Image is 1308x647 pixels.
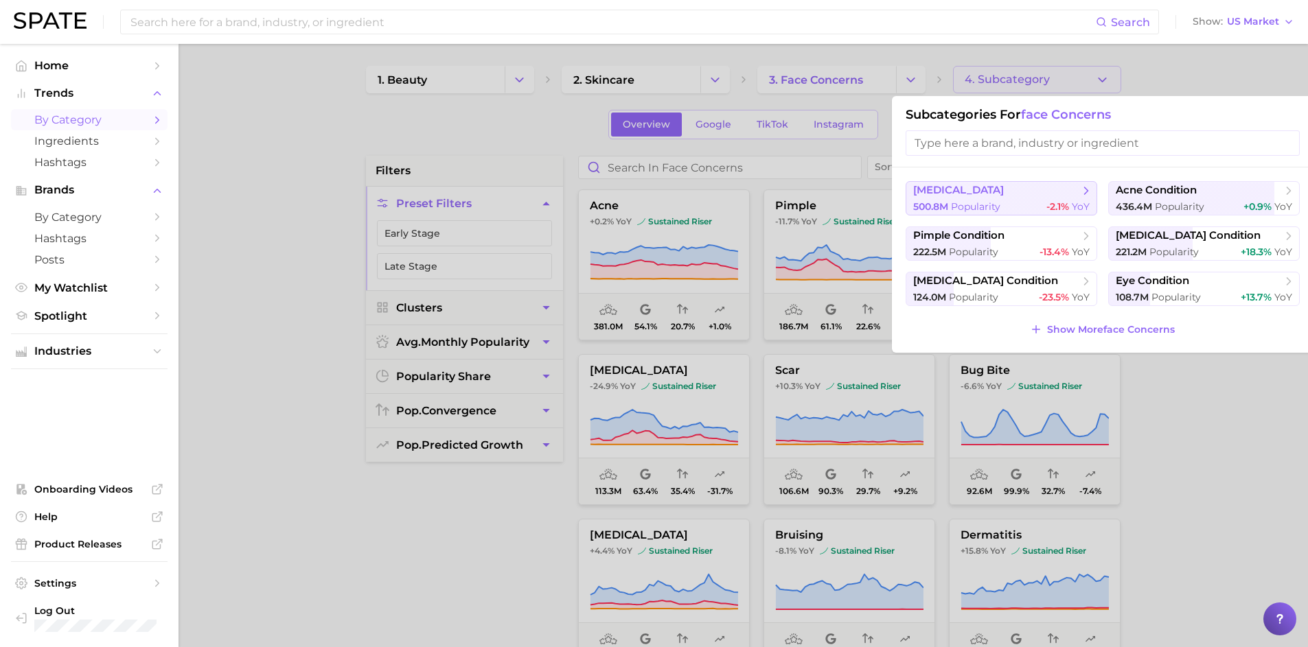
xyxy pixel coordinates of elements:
button: acne condition436.4m Popularity+0.9% YoY [1108,181,1300,215]
a: Settings [11,573,168,593]
span: [MEDICAL_DATA] condition [1116,229,1261,242]
span: YoY [1072,291,1090,303]
span: 500.8m [913,200,948,213]
a: Posts [11,249,168,270]
span: pimple condition [913,229,1005,242]
span: 221.2m [1116,246,1147,258]
button: [MEDICAL_DATA]500.8m Popularity-2.1% YoY [906,181,1097,215]
span: My Watchlist [34,281,144,294]
span: +18.3% [1241,246,1272,258]
span: Product Releases [34,538,144,550]
span: by Category [34,113,144,126]
span: -23.5% [1039,291,1069,303]
a: Help [11,506,168,527]
span: by Category [34,211,144,224]
span: [MEDICAL_DATA] condition [913,274,1058,287]
span: YoY [1274,246,1292,258]
button: eye condition108.7m Popularity+13.7% YoY [1108,272,1300,306]
span: Posts [34,253,144,266]
span: Trends [34,87,144,99]
span: -13.4% [1040,246,1069,258]
span: Help [34,510,144,523]
span: +13.7% [1241,291,1272,303]
a: by Category [11,207,168,228]
button: [MEDICAL_DATA] condition124.0m Popularity-23.5% YoY [906,272,1097,306]
img: SPATE [14,12,87,29]
span: Popularity [949,291,998,303]
span: US Market [1227,18,1279,25]
span: face concerns [1021,107,1111,122]
span: Hashtags [34,156,144,169]
a: Hashtags [11,228,168,249]
span: [MEDICAL_DATA] [913,184,1004,197]
span: Popularity [1149,246,1199,258]
button: pimple condition222.5m Popularity-13.4% YoY [906,226,1097,261]
button: [MEDICAL_DATA] condition221.2m Popularity+18.3% YoY [1108,226,1300,261]
button: ShowUS Market [1189,13,1298,31]
span: -2.1% [1046,200,1069,213]
span: 124.0m [913,291,946,303]
span: YoY [1274,291,1292,303]
a: Log out. Currently logged in with e-mail mira.piamonte@powerdigitalmarketing.com. [11,600,168,636]
span: Popularity [1151,291,1201,303]
span: 108.7m [1116,291,1149,303]
span: YoY [1072,246,1090,258]
span: Onboarding Videos [34,483,144,495]
span: YoY [1072,200,1090,213]
span: Brands [34,184,144,196]
a: Home [11,55,168,76]
a: Product Releases [11,534,168,554]
input: Type here a brand, industry or ingredient [906,130,1300,156]
span: Popularity [951,200,1000,213]
span: Popularity [1155,200,1204,213]
a: My Watchlist [11,277,168,298]
span: Spotlight [34,309,144,322]
input: Search here for a brand, industry, or ingredient [129,10,1096,34]
button: Show Moreface concerns [1026,320,1178,339]
h1: Subcategories for [906,107,1300,122]
a: by Category [11,109,168,130]
span: 222.5m [913,246,946,258]
button: Brands [11,180,168,200]
a: Onboarding Videos [11,479,168,499]
span: Show [1193,18,1223,25]
span: acne condition [1116,184,1197,197]
span: eye condition [1116,274,1189,287]
span: Settings [34,577,144,589]
a: Ingredients [11,130,168,152]
span: Hashtags [34,232,144,245]
span: Log Out [34,604,250,617]
span: Popularity [949,246,998,258]
span: Industries [34,345,144,357]
button: Trends [11,83,168,104]
span: Ingredients [34,134,144,148]
button: Industries [11,341,168,362]
a: Hashtags [11,152,168,173]
span: +0.9% [1243,200,1272,213]
span: YoY [1274,200,1292,213]
span: Search [1111,16,1150,29]
a: Spotlight [11,305,168,327]
span: 436.4m [1116,200,1152,213]
span: Home [34,59,144,72]
span: Show More face concerns [1047,324,1175,336]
